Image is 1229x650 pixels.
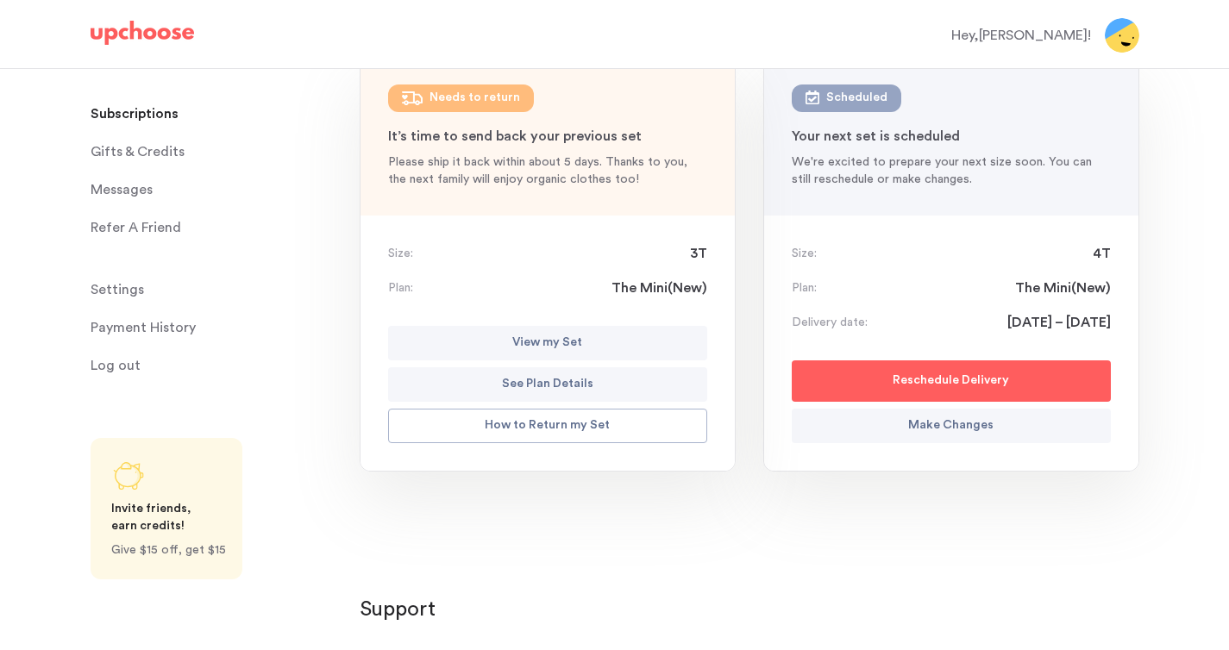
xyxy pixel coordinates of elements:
p: Plan: [792,279,817,297]
a: Log out [91,348,339,383]
p: Size: [792,245,817,262]
a: UpChoose [91,21,194,53]
div: Needs to return [430,88,520,109]
button: See Plan Details [388,367,707,402]
span: The Mini ( New ) [1015,278,1111,298]
a: Messages [91,172,339,207]
p: How to Return my Set [485,416,610,436]
p: Please ship it back within about 5 days. Thanks to you, the next family will enjoy organic clothe... [388,153,707,188]
p: We're excited to prepare your next size soon. You can still reschedule or make changes. [792,153,1111,188]
a: Share UpChoose [91,438,242,579]
p: View my Set [512,333,582,353]
span: 4T [1093,243,1111,264]
p: Plan: [388,279,413,297]
span: [DATE] – [DATE] [1007,312,1111,333]
p: Your next set is scheduled [792,126,1111,147]
p: Refer A Friend [91,210,181,245]
p: Support [360,596,1139,623]
div: Scheduled [826,88,887,109]
p: It’s time to send back your previous set [388,126,707,147]
p: Size: [388,245,413,262]
button: Make Changes [792,409,1111,443]
span: Log out [91,348,141,383]
span: 3T [690,243,707,264]
a: Payment History [91,310,339,345]
span: Messages [91,172,153,207]
a: Settings [91,272,339,307]
a: Refer A Friend [91,210,339,245]
span: Settings [91,272,144,307]
div: Hey, [PERSON_NAME] ! [951,25,1091,46]
span: Gifts & Credits [91,134,185,169]
button: Reschedule Delivery [792,360,1111,402]
p: Subscriptions [91,97,179,131]
a: Subscriptions [91,97,339,131]
span: The Mini ( New ) [611,278,707,298]
p: See Plan Details [502,374,593,395]
a: Gifts & Credits [91,134,339,169]
p: Delivery date: [792,314,868,331]
img: UpChoose [91,21,194,45]
button: View my Set [388,326,707,360]
button: How to Return my Set [388,409,707,443]
p: Payment History [91,310,196,345]
p: Make Changes [908,416,994,436]
p: Reschedule Delivery [893,371,1009,391]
